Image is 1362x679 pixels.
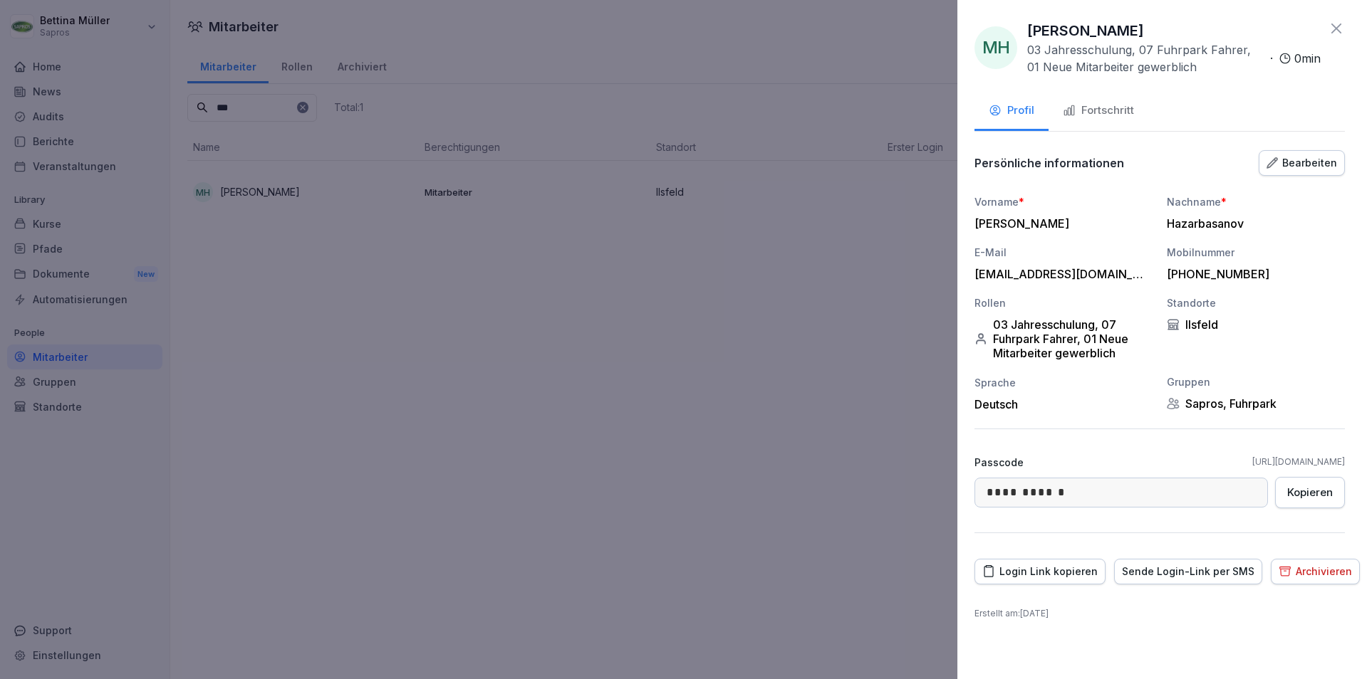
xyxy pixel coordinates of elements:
[1167,267,1338,281] div: [PHONE_NUMBER]
[1252,456,1345,468] a: [URL][DOMAIN_NAME]
[982,564,1098,579] div: Login Link kopieren
[1167,194,1345,209] div: Nachname
[1167,374,1345,389] div: Gruppen
[1027,41,1264,75] p: 03 Jahresschulung, 07 Fuhrpark Fahrer, 01 Neue Mitarbeiter gewerblich
[1167,396,1345,411] div: Sapros, Fuhrpark
[974,216,1145,231] div: [PERSON_NAME]
[1167,317,1345,332] div: Ilsfeld
[974,93,1049,131] button: Profil
[974,455,1024,470] p: Passcode
[1049,93,1148,131] button: Fortschritt
[974,559,1106,584] button: Login Link kopieren
[1294,50,1321,67] p: 0 min
[1271,559,1360,584] button: Archivieren
[974,267,1145,281] div: [EMAIL_ADDRESS][DOMAIN_NAME]
[1279,564,1352,579] div: Archivieren
[1167,245,1345,260] div: Mobilnummer
[974,26,1017,69] div: MH
[974,607,1345,620] p: Erstellt am : [DATE]
[1063,102,1134,119] div: Fortschritt
[1167,216,1338,231] div: Hazarbasanov
[1259,150,1345,176] button: Bearbeiten
[974,156,1124,170] p: Persönliche informationen
[974,194,1153,209] div: Vorname
[1275,477,1345,508] button: Kopieren
[989,102,1034,119] div: Profil
[974,245,1153,260] div: E-Mail
[1122,564,1254,579] div: Sende Login-Link per SMS
[974,397,1153,411] div: Deutsch
[1167,295,1345,310] div: Standorte
[1267,155,1337,171] div: Bearbeiten
[974,375,1153,390] div: Sprache
[974,295,1153,310] div: Rollen
[1027,20,1144,41] p: [PERSON_NAME]
[1114,559,1262,584] button: Sende Login-Link per SMS
[974,317,1153,360] div: 03 Jahresschulung, 07 Fuhrpark Fahrer, 01 Neue Mitarbeiter gewerblich
[1287,485,1333,500] div: Kopieren
[1027,41,1321,75] div: ·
